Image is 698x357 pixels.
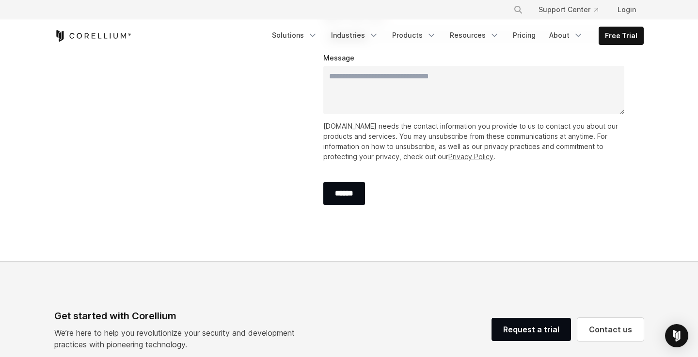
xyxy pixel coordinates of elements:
[266,27,323,44] a: Solutions
[386,27,442,44] a: Products
[54,30,131,42] a: Corellium Home
[502,1,644,18] div: Navigation Menu
[610,1,644,18] a: Login
[266,27,644,45] div: Navigation Menu
[543,27,589,44] a: About
[509,1,527,18] button: Search
[325,27,384,44] a: Industries
[323,121,628,162] p: [DOMAIN_NAME] needs the contact information you provide to us to contact you about our products a...
[599,27,643,45] a: Free Trial
[492,318,571,341] a: Request a trial
[444,27,505,44] a: Resources
[54,309,302,323] div: Get started with Corellium
[577,318,644,341] a: Contact us
[665,324,688,347] div: Open Intercom Messenger
[54,327,302,350] p: We’re here to help you revolutionize your security and development practices with pioneering tech...
[448,152,493,161] a: Privacy Policy
[507,27,541,44] a: Pricing
[323,54,354,62] span: Message
[531,1,606,18] a: Support Center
